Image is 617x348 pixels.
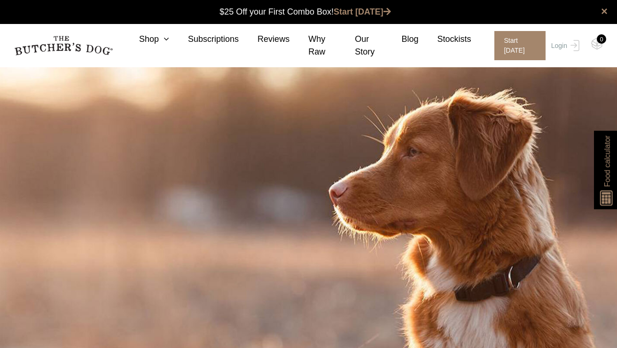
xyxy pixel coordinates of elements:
a: close [601,6,608,17]
a: Start [DATE] [334,7,391,16]
a: Start [DATE] [485,31,548,60]
div: 0 [597,34,606,44]
a: Stockists [418,33,471,46]
span: Food calculator [601,135,613,187]
a: Our Story [336,33,383,58]
a: Subscriptions [169,33,239,46]
a: Why Raw [289,33,336,58]
img: TBD_Cart-Empty.png [591,38,603,50]
a: Login [549,31,579,60]
a: Shop [120,33,169,46]
a: Reviews [239,33,289,46]
a: Blog [383,33,418,46]
span: Start [DATE] [494,31,545,60]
